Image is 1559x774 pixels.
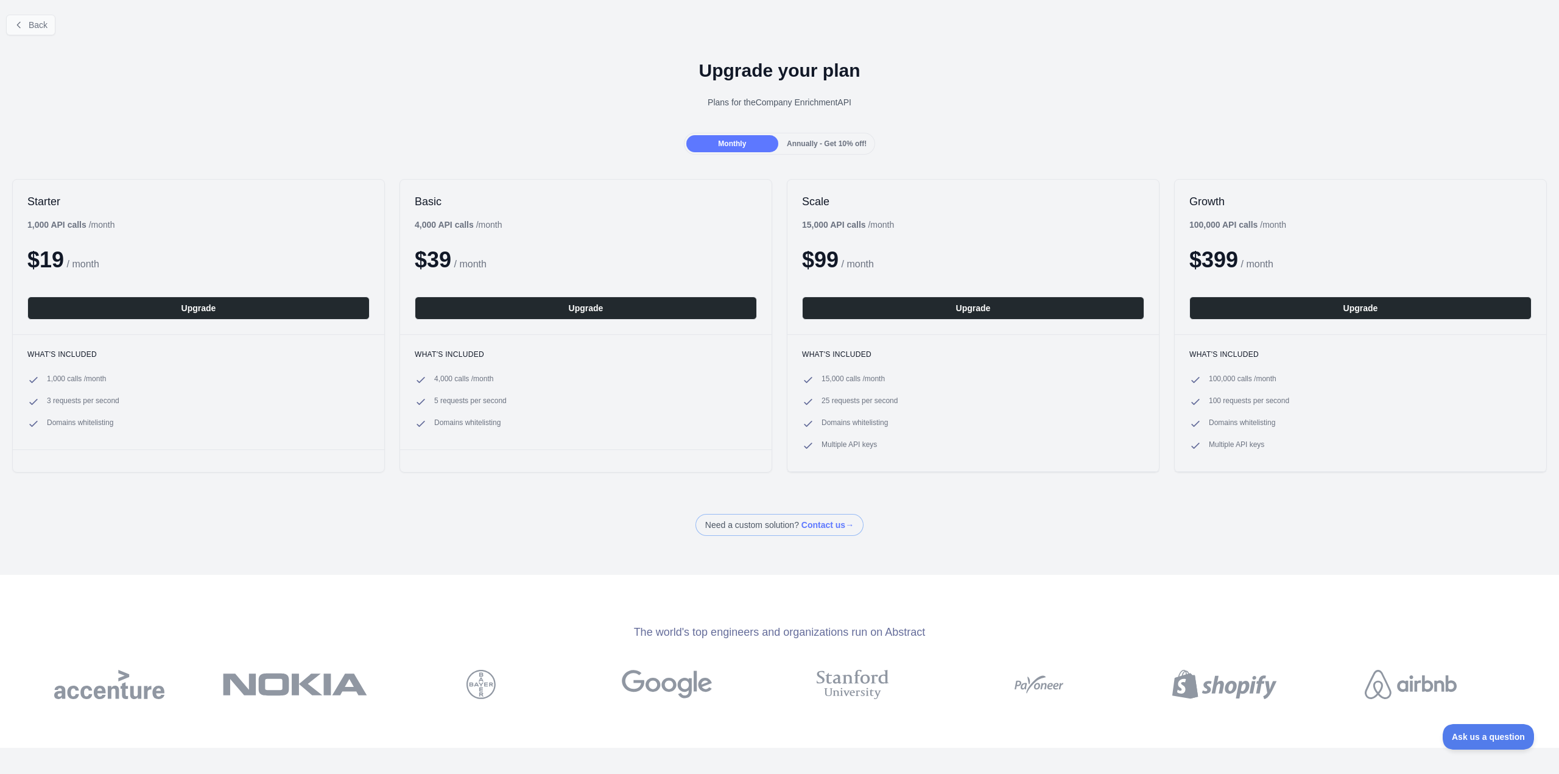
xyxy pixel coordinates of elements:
iframe: Toggle Customer Support [1443,724,1535,750]
span: $ 99 [802,247,839,272]
h2: Scale [802,194,1144,209]
h2: Basic [415,194,757,209]
div: / month [802,219,894,231]
b: 15,000 API calls [802,220,866,230]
